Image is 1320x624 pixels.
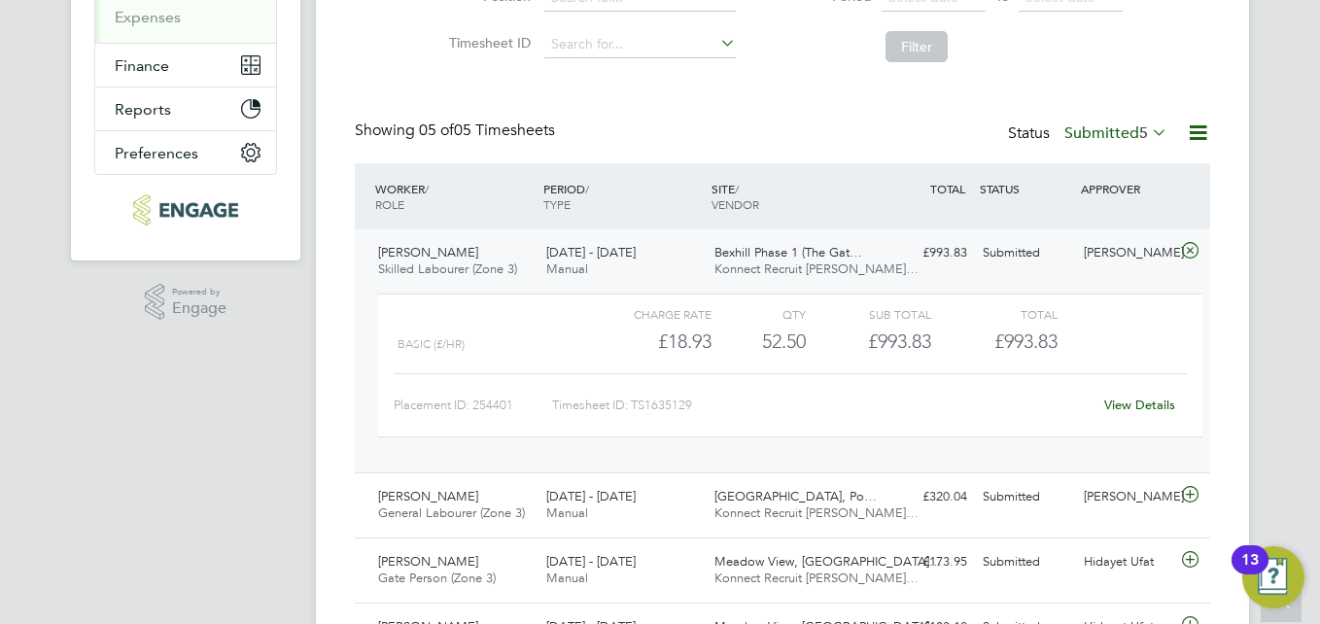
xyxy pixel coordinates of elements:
[378,244,478,260] span: [PERSON_NAME]
[714,553,942,570] span: Meadow View, [GEOGRAPHIC_DATA]…
[1076,481,1177,513] div: [PERSON_NAME]
[707,171,875,222] div: SITE
[806,326,931,358] div: £993.83
[115,56,169,75] span: Finance
[975,481,1076,513] div: Submitted
[1104,397,1175,413] a: View Details
[874,481,975,513] div: £320.04
[133,194,237,225] img: konnectrecruit-logo-retina.png
[378,504,525,521] span: General Labourer (Zone 3)
[95,87,276,130] button: Reports
[735,181,739,196] span: /
[172,284,226,300] span: Powered by
[398,337,465,351] span: Basic (£/HR)
[378,260,517,277] span: Skilled Labourer (Zone 3)
[874,546,975,578] div: £173.95
[546,244,636,260] span: [DATE] - [DATE]
[712,326,806,358] div: 52.50
[115,144,198,162] span: Preferences
[145,284,227,321] a: Powered byEngage
[95,44,276,87] button: Finance
[806,302,931,326] div: Sub Total
[378,553,478,570] span: [PERSON_NAME]
[1064,123,1167,143] label: Submitted
[378,488,478,504] span: [PERSON_NAME]
[712,196,759,212] span: VENDOR
[115,100,171,119] span: Reports
[1242,546,1304,608] button: Open Resource Center, 13 new notifications
[115,8,181,26] a: Expenses
[1076,546,1177,578] div: Hidayet Ufat
[886,31,948,62] button: Filter
[714,570,919,586] span: Konnect Recruit [PERSON_NAME]…
[586,302,712,326] div: Charge rate
[378,570,496,586] span: Gate Person (Zone 3)
[546,570,588,586] span: Manual
[585,181,589,196] span: /
[975,237,1076,269] div: Submitted
[370,171,538,222] div: WORKER
[546,504,588,521] span: Manual
[1241,560,1259,585] div: 13
[375,196,404,212] span: ROLE
[1008,121,1171,148] div: Status
[975,546,1076,578] div: Submitted
[95,131,276,174] button: Preferences
[419,121,555,140] span: 05 Timesheets
[712,302,806,326] div: QTY
[931,302,1057,326] div: Total
[930,181,965,196] span: TOTAL
[425,181,429,196] span: /
[543,196,571,212] span: TYPE
[546,488,636,504] span: [DATE] - [DATE]
[546,553,636,570] span: [DATE] - [DATE]
[586,326,712,358] div: £18.93
[552,390,1092,421] div: Timesheet ID: TS1635129
[538,171,707,222] div: PERIOD
[1076,237,1177,269] div: [PERSON_NAME]
[1139,123,1148,143] span: 5
[1076,171,1177,206] div: APPROVER
[443,34,531,52] label: Timesheet ID
[714,504,919,521] span: Konnect Recruit [PERSON_NAME]…
[544,31,736,58] input: Search for...
[172,300,226,317] span: Engage
[714,488,877,504] span: [GEOGRAPHIC_DATA], Po…
[975,171,1076,206] div: STATUS
[546,260,588,277] span: Manual
[94,194,277,225] a: Go to home page
[874,237,975,269] div: £993.83
[994,329,1058,353] span: £993.83
[394,390,552,421] div: Placement ID: 254401
[714,244,862,260] span: Bexhill Phase 1 (The Gat…
[355,121,559,141] div: Showing
[419,121,454,140] span: 05 of
[714,260,919,277] span: Konnect Recruit [PERSON_NAME]…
